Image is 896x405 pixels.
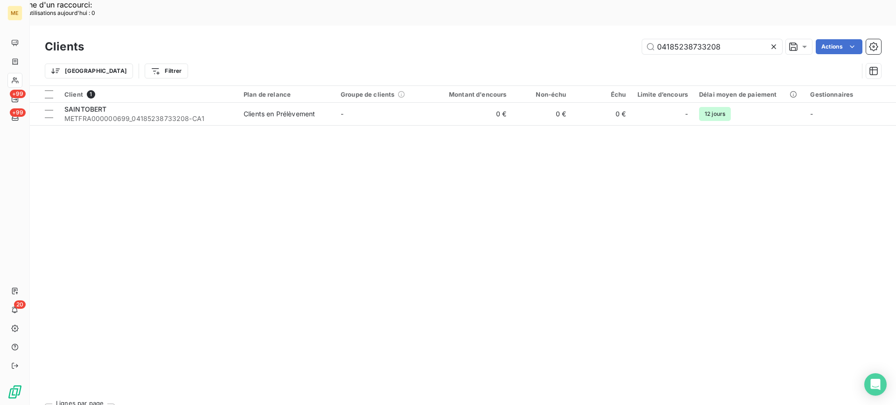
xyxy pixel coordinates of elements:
td: 0 € [512,103,572,125]
span: - [341,110,343,118]
span: 20 [14,300,26,309]
button: [GEOGRAPHIC_DATA] [45,64,133,78]
div: Échu [578,91,626,98]
span: Client [64,91,83,98]
td: 0 € [572,103,632,125]
span: - [685,109,688,119]
div: Montant d'encours [438,91,507,98]
div: Délai moyen de paiement [699,91,799,98]
span: +99 [10,108,26,117]
img: Logo LeanPay [7,384,22,399]
div: Non-échu [518,91,567,98]
div: Gestionnaires [810,91,896,98]
div: Clients en Prélèvement [244,109,315,119]
span: Groupe de clients [341,91,395,98]
div: Open Intercom Messenger [864,373,887,396]
button: Filtrer [145,64,188,78]
span: METFRA000000699_04185238733208-CA1 [64,114,232,123]
span: SAINTOBERT [64,105,107,113]
div: Limite d’encours [637,91,688,98]
button: Actions [816,39,862,54]
span: 1 [87,90,95,99]
td: 0 € [432,103,512,125]
input: Rechercher [642,39,782,54]
h3: Clients [45,38,84,55]
span: 12 jours [699,107,731,121]
span: +99 [10,90,26,98]
span: - [810,110,813,118]
div: Plan de relance [244,91,329,98]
